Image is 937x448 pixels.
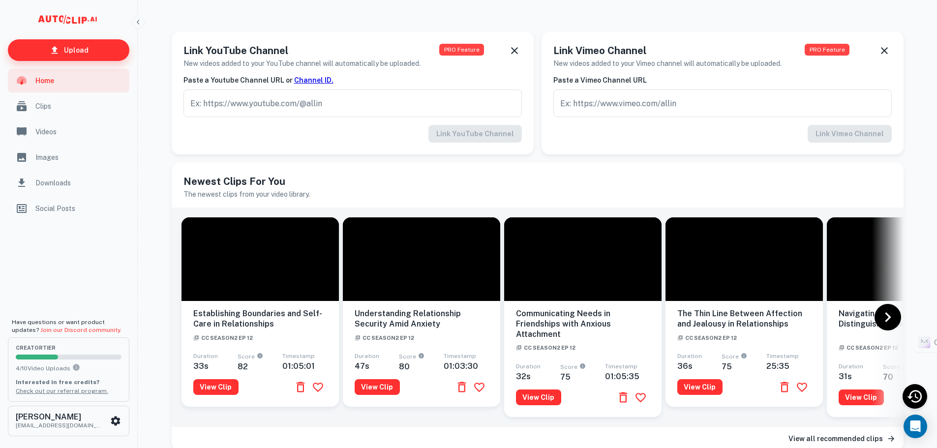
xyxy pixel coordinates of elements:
span: Score [238,354,282,362]
button: View Clip [516,389,561,405]
h6: 36 s [677,361,722,371]
svg: You can upload 10 videos per month on the creator tier. Upgrade to upload more. [72,363,80,371]
span: Images [35,152,123,163]
div: An AI-calculated score on a clip's engagement potential, scored from 0 to 100. [577,364,586,372]
span: Timestamp [282,353,315,359]
span: Timestamp [766,353,799,359]
span: Duration [677,353,702,359]
button: Dismiss [877,43,892,58]
h5: Newest Clips For You [183,174,892,189]
h6: New videos added to your Vimeo channel will automatically be uploaded. [553,58,782,69]
input: Ex: https://www.youtube.com/@allin [183,90,522,117]
span: Clips [35,101,123,112]
a: Upload [8,39,129,61]
span: Score [560,364,605,372]
span: Score [722,354,766,362]
a: CC Season2 EP 12 [516,342,575,352]
button: Dismiss [507,43,522,58]
button: View Clip [839,389,884,405]
h6: 01:05:01 [282,361,327,371]
a: Clips [8,94,129,118]
span: Have questions or want product updates? [12,319,121,333]
h6: Paste a Vimeo Channel URL [553,75,892,86]
h6: 25:35 [766,361,811,371]
h6: View all recommended clips [788,433,883,444]
h6: 33 s [193,361,238,371]
span: CC Season2 EP 12 [355,335,414,341]
span: Duration [516,363,541,370]
h6: 32 s [516,372,561,381]
h6: 47 s [355,361,399,371]
a: CC Season2 EP 12 [193,332,253,342]
a: Images [8,146,129,169]
p: 4 / 10 Video Uploads [16,363,121,373]
a: CC Season2 EP 12 [677,332,737,342]
span: CC Season2 EP 12 [839,345,898,351]
span: CC Season2 EP 12 [677,335,737,341]
span: Timestamp [605,363,637,370]
span: CC Season2 EP 12 [193,335,253,341]
h6: 82 [238,362,282,371]
h6: Paste a Youtube Channel URL or [183,75,522,86]
span: Duration [355,353,379,359]
button: creatorTier4/10Video UploadsYou can upload 10 videos per month on the creator tier. Upgrade to up... [8,337,129,401]
button: View Clip [193,379,239,395]
div: An AI-calculated score on a clip's engagement potential, scored from 0 to 100. [416,354,424,362]
div: Open Intercom Messenger [904,415,927,438]
p: Upload [64,45,89,56]
h6: 75 [560,372,605,382]
span: creator Tier [16,345,121,351]
a: Home [8,69,129,92]
a: Downloads [8,171,129,195]
input: Ex: https://www.vimeo.com/allin [553,90,892,117]
button: View Clip [677,379,723,395]
span: Videos [35,126,123,137]
span: Duration [193,353,218,359]
h6: The Thin Line Between Affection and Jealousy in Relationships [677,309,811,329]
h6: The newest clips from your video library. [183,189,892,200]
h6: [PERSON_NAME] [16,413,104,421]
a: Join our Discord community. [40,327,121,333]
a: Check out our referral program. [16,388,108,394]
span: Social Posts [35,203,123,214]
span: PRO Feature [805,44,849,56]
div: An AI-calculated score on a clip's engagement potential, scored from 0 to 100. [739,354,747,362]
button: [PERSON_NAME][EMAIL_ADDRESS][DOMAIN_NAME] [8,406,129,436]
h6: 80 [399,362,444,371]
div: An AI-calculated score on a clip's engagement potential, scored from 0 to 100. [255,354,263,362]
a: CC Season2 EP 12 [839,342,898,352]
button: View Clip [355,379,400,395]
h6: 01:03:30 [444,361,488,371]
h6: 01:05:35 [605,372,650,381]
a: Social Posts [8,197,129,220]
span: PRO Feature [439,44,484,56]
h5: Link Vimeo Channel [553,43,782,58]
span: Score [399,354,444,362]
h6: New videos added to your YouTube channel will automatically be uploaded. [183,58,421,69]
a: Videos [8,120,129,144]
span: Downloads [35,178,123,188]
h5: Link YouTube Channel [183,43,421,58]
h6: Establishing Boundaries and Self-Care in Relationships [193,309,327,329]
span: Home [35,75,123,86]
h6: 75 [722,362,766,371]
h6: Understanding Relationship Security Amid Anxiety [355,309,488,329]
span: Duration [839,363,863,370]
span: Timestamp [444,353,476,359]
a: CC Season2 EP 12 [355,332,414,342]
span: CC Season2 EP 12 [516,345,575,351]
h6: Communicating Needs in Friendships with Anxious Attachment [516,309,650,339]
a: Channel ID. [294,76,333,84]
h6: 31 s [839,372,883,381]
p: [EMAIL_ADDRESS][DOMAIN_NAME] [16,421,104,430]
p: Interested in free credits? [16,378,121,387]
div: Recent Activity [903,384,927,409]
